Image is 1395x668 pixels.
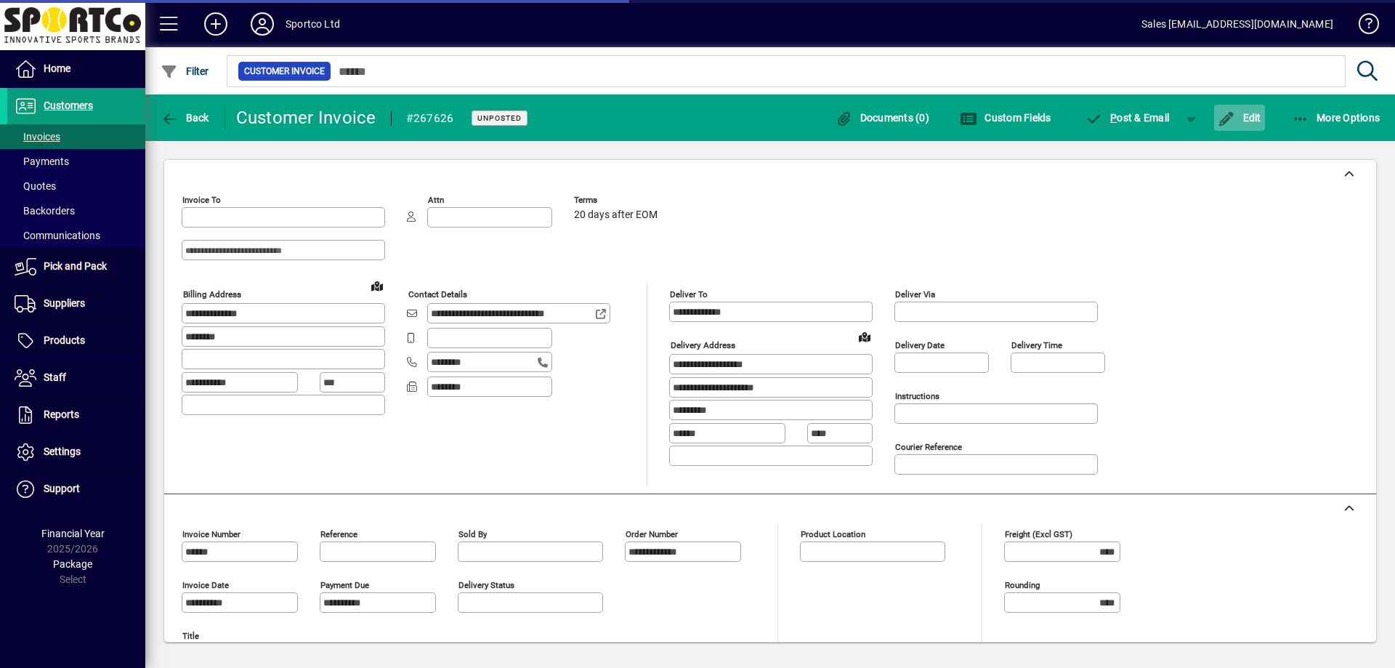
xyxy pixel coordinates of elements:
button: Custom Fields [956,105,1055,131]
mat-label: Delivery date [895,340,945,350]
span: Documents (0) [835,112,929,124]
a: Settings [7,434,145,470]
span: Home [44,63,70,74]
span: Terms [574,196,661,205]
span: ost & Email [1085,112,1170,124]
span: Suppliers [44,297,85,309]
a: View on map [853,325,876,348]
mat-label: Freight (excl GST) [1005,529,1072,539]
span: Unposted [477,113,522,123]
span: Products [44,334,85,346]
button: Post & Email [1078,105,1177,131]
span: Invoices [15,131,60,142]
button: Profile [239,11,286,37]
a: Communications [7,223,145,248]
button: Documents (0) [831,105,933,131]
span: P [1110,112,1117,124]
span: Support [44,483,80,494]
a: Pick and Pack [7,249,145,285]
span: Customers [44,100,93,111]
mat-label: Reference [320,529,357,539]
mat-label: Instructions [895,391,939,401]
span: Communications [15,230,100,241]
mat-label: Invoice To [182,195,221,205]
mat-label: Title [182,631,199,641]
span: Back [161,112,209,124]
span: Customer Invoice [244,64,325,79]
mat-label: Rounding [1005,580,1040,590]
a: View on map [365,274,389,297]
a: Invoices [7,124,145,149]
span: 20 days after EOM [574,209,658,221]
a: Home [7,51,145,87]
span: Pick and Pack [44,260,107,272]
span: Settings [44,446,81,457]
mat-label: Order number [626,529,678,539]
span: Filter [161,65,209,77]
a: Knowledge Base [1348,3,1377,50]
div: #267626 [406,107,454,130]
div: Sportco Ltd [286,12,340,36]
button: Edit [1214,105,1265,131]
a: Payments [7,149,145,174]
mat-label: Delivery time [1011,340,1062,350]
app-page-header-button: Back [145,105,225,131]
mat-label: Delivery status [458,580,514,590]
span: Custom Fields [960,112,1051,124]
a: Reports [7,397,145,433]
span: Package [53,558,92,570]
span: Reports [44,409,79,420]
mat-label: Attn [428,195,444,205]
mat-label: Sold by [458,529,487,539]
button: More Options [1288,105,1384,131]
button: Back [157,105,213,131]
span: Quotes [15,180,56,192]
mat-label: Invoice date [182,580,229,590]
button: Add [193,11,239,37]
div: Sales [EMAIL_ADDRESS][DOMAIN_NAME] [1141,12,1333,36]
span: Backorders [15,205,75,217]
div: Customer Invoice [236,106,376,129]
a: Backorders [7,198,145,223]
span: Staff [44,371,66,383]
mat-label: Deliver via [895,289,935,299]
button: Filter [157,58,213,84]
span: Financial Year [41,528,105,539]
a: Support [7,471,145,507]
mat-label: Payment due [320,580,369,590]
a: Suppliers [7,286,145,322]
span: Payments [15,156,69,167]
a: Staff [7,360,145,396]
a: Quotes [7,174,145,198]
a: Products [7,323,145,359]
span: Edit [1218,112,1261,124]
mat-label: Courier Reference [895,442,962,452]
span: More Options [1292,112,1380,124]
mat-label: Deliver To [670,289,708,299]
mat-label: Invoice number [182,529,240,539]
mat-label: Product location [801,529,865,539]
